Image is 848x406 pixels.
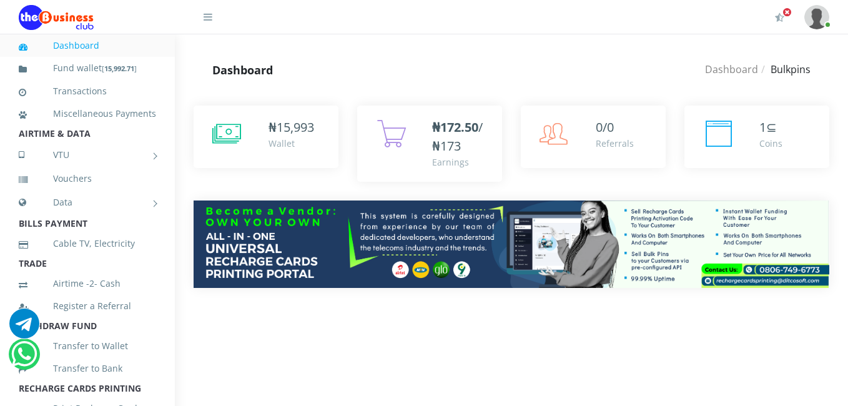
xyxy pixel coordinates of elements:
[277,119,314,136] span: 15,993
[19,139,156,171] a: VTU
[9,318,39,339] a: Chat for support
[596,137,634,150] div: Referrals
[11,349,37,369] a: Chat for support
[19,269,156,298] a: Airtime -2- Cash
[596,119,614,136] span: 0/0
[19,99,156,128] a: Miscellaneous Payments
[782,7,792,17] span: Activate Your Membership
[269,137,314,150] div: Wallet
[269,118,314,137] div: ₦
[804,5,829,29] img: User
[758,62,811,77] li: Bulkpins
[194,201,829,288] img: multitenant_rcp.png
[19,77,156,106] a: Transactions
[432,119,478,136] b: ₦172.50
[759,118,782,137] div: ⊆
[521,106,666,168] a: 0/0 Referrals
[19,5,94,30] img: Logo
[759,137,782,150] div: Coins
[19,332,156,360] a: Transfer to Wallet
[212,62,273,77] strong: Dashboard
[759,119,766,136] span: 1
[104,64,134,73] b: 15,992.71
[357,106,502,182] a: ₦172.50/₦173 Earnings
[19,54,156,83] a: Fund wallet[15,992.71]
[19,31,156,60] a: Dashboard
[102,64,137,73] small: [ ]
[775,12,784,22] i: Activate Your Membership
[432,156,490,169] div: Earnings
[194,106,338,168] a: ₦15,993 Wallet
[19,187,156,218] a: Data
[19,354,156,383] a: Transfer to Bank
[19,292,156,320] a: Register a Referral
[19,229,156,258] a: Cable TV, Electricity
[432,119,483,154] span: /₦173
[705,62,758,76] a: Dashboard
[19,164,156,193] a: Vouchers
